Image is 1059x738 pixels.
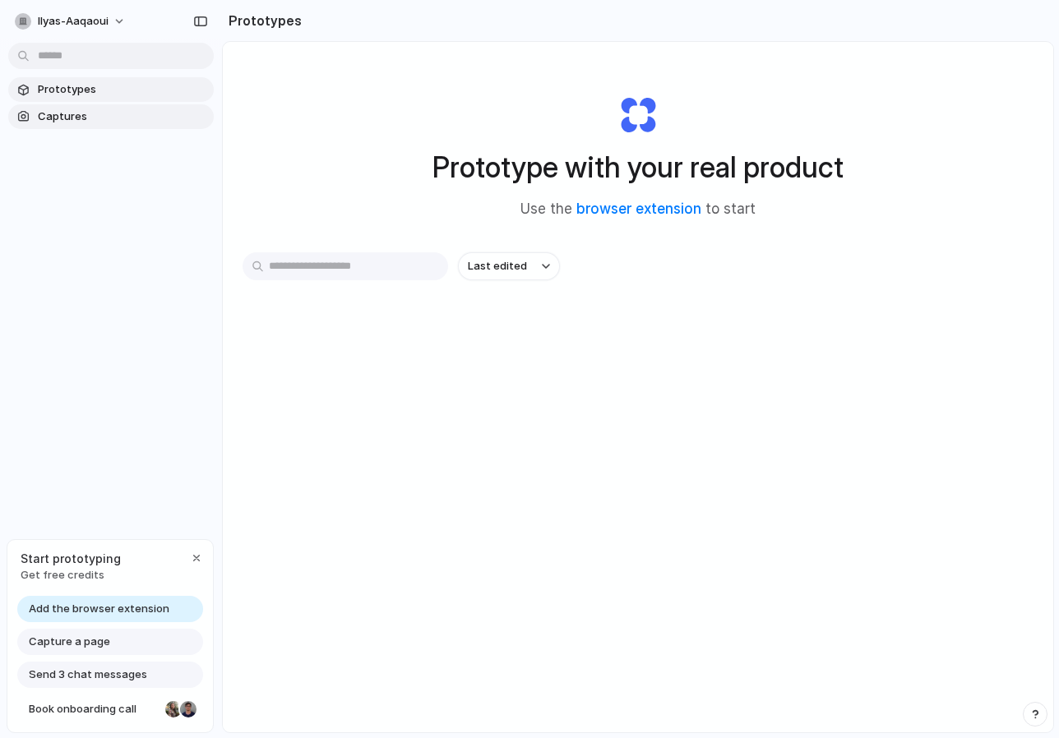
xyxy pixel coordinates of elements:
[38,13,109,30] span: ilyas-aaqaoui
[432,145,844,189] h1: Prototype with your real product
[178,699,198,719] div: Christian Iacullo
[222,11,302,30] h2: Prototypes
[29,667,147,683] span: Send 3 chat messages
[8,104,214,129] a: Captures
[29,601,169,617] span: Add the browser extension
[458,252,560,280] button: Last edited
[576,201,701,217] a: browser extension
[38,108,207,125] span: Captures
[38,81,207,98] span: Prototypes
[29,701,159,717] span: Book onboarding call
[468,258,527,274] span: Last edited
[29,634,110,650] span: Capture a page
[8,8,134,35] button: ilyas-aaqaoui
[21,550,121,567] span: Start prototyping
[17,696,203,722] a: Book onboarding call
[164,699,183,719] div: Nicole Kubica
[8,77,214,102] a: Prototypes
[21,567,121,583] span: Get free credits
[520,199,756,220] span: Use the to start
